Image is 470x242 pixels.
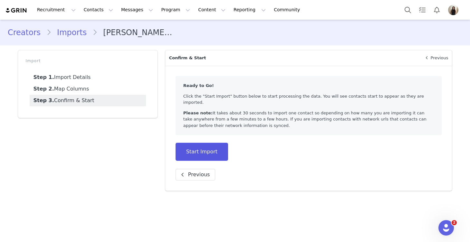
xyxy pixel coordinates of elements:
a: Import Details [30,72,146,83]
strong: Step 1. [34,74,54,80]
a: Map Columns [30,83,146,95]
button: Content [194,3,229,17]
strong: Step 2. [34,86,54,92]
iframe: Intercom live chat [438,220,454,236]
button: Previous [176,169,216,180]
p: It takes about 30 seconds to import one contact so depending on how many you are importing it can... [183,110,429,129]
p: Confirm & Start [165,50,419,66]
button: Start Import [176,143,228,161]
button: Messages [117,3,157,17]
span: 2 [452,220,457,225]
a: Confirm & Start [30,95,146,106]
p: Import [26,58,150,64]
button: Recruitment [33,3,80,17]
a: Previous [419,50,452,66]
strong: Ready to Go! [183,83,214,88]
a: Community [270,3,307,17]
button: Profile [444,5,465,15]
button: Program [157,3,194,17]
strong: Please note: [183,111,213,115]
a: Tasks [415,3,429,17]
strong: Step 3. [34,97,54,103]
a: Imports [51,27,92,38]
button: Reporting [230,3,270,17]
button: Notifications [430,3,444,17]
p: Click the "Start Import" button below to start processing the data. You will see contacts start t... [183,93,429,106]
img: grin logo [5,7,28,14]
a: Creators [8,27,46,38]
img: a9acc4c8-4825-4f76-9f85-d9ef616c421b.jpg [448,5,458,15]
button: Contacts [80,3,117,17]
button: Search [401,3,415,17]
